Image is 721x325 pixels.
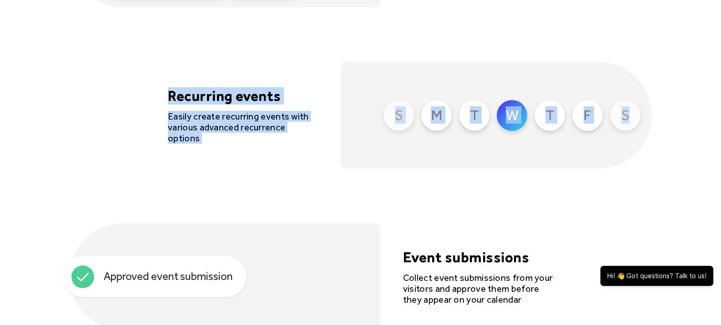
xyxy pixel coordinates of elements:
[506,106,519,124] div: W
[470,106,479,124] div: T
[104,270,233,283] div: Approved event submission
[621,106,630,124] div: S
[431,106,443,124] div: M
[168,87,318,105] h4: Recurring events
[403,249,553,266] h4: Event submissions
[168,111,318,144] div: Easily create recurring events with various advanced recurrence options
[403,272,553,305] div: Collect event submissions from your visitors and approve them before they appear on your calendar
[395,106,403,124] div: S
[584,106,591,124] div: F
[545,106,555,124] div: T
